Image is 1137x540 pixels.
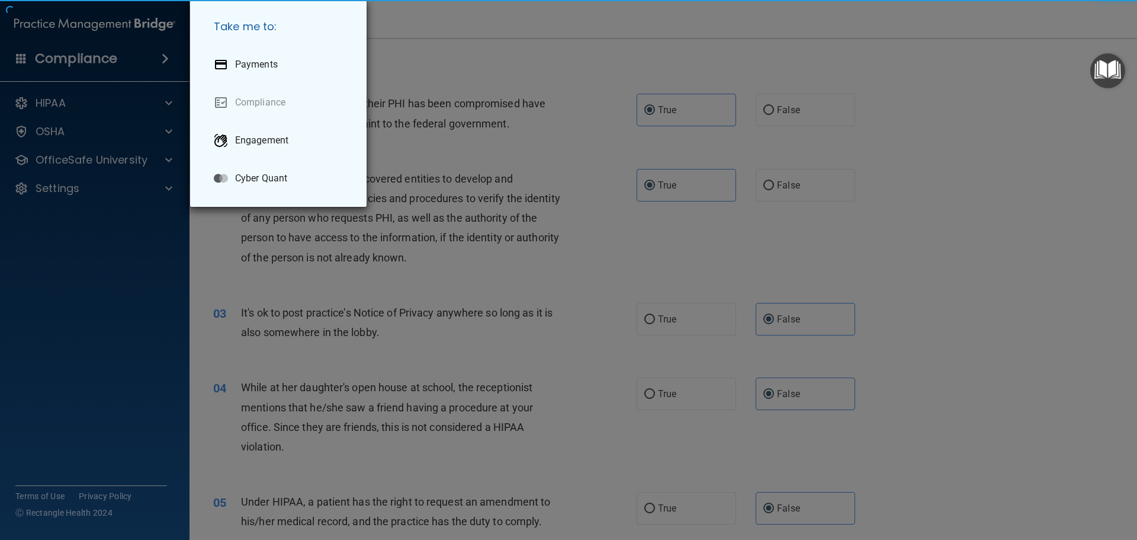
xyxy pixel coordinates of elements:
[204,124,357,157] a: Engagement
[204,48,357,81] a: Payments
[235,59,278,71] p: Payments
[1090,53,1125,88] button: Open Resource Center
[204,86,357,119] a: Compliance
[235,172,287,184] p: Cyber Quant
[204,162,357,195] a: Cyber Quant
[235,135,288,146] p: Engagement
[1078,458,1123,503] iframe: Drift Widget Chat Controller
[204,10,357,43] h5: Take me to:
